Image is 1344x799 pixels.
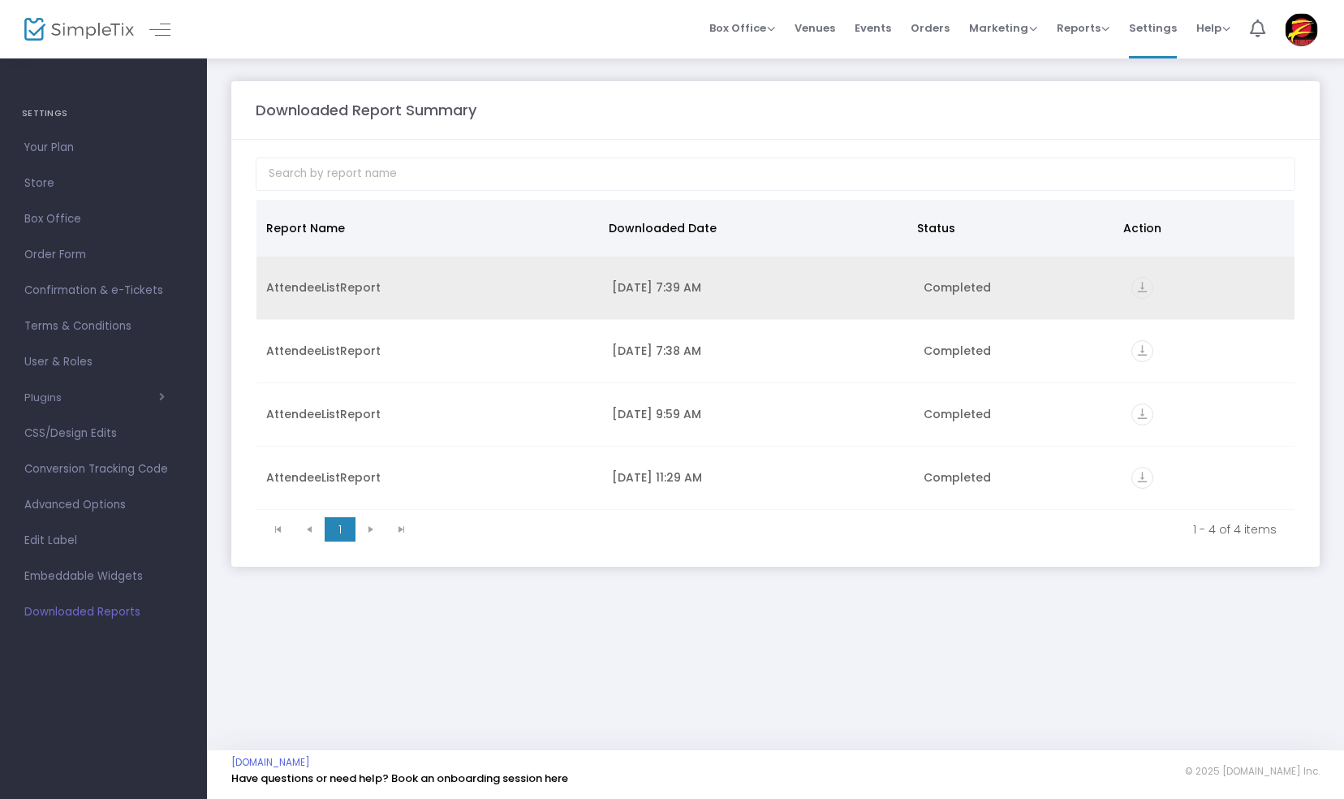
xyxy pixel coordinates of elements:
[924,469,1112,486] div: Completed
[24,352,183,373] span: User & Roles
[266,279,592,296] div: AttendeeListReport
[256,200,599,257] th: Report Name
[855,7,891,49] span: Events
[1185,765,1320,778] span: © 2025 [DOMAIN_NAME] Inc.
[1131,340,1153,362] i: vertical_align_bottom
[266,469,592,486] div: AttendeeListReport
[924,279,1112,296] div: Completed
[612,406,904,422] div: 8/15/2025 9:59 AM
[256,99,476,121] m-panel-title: Downloaded Report Summary
[24,495,183,516] span: Advanced Options
[231,771,568,786] a: Have questions or need help? Book an onboarding session here
[599,200,907,257] th: Downloaded Date
[709,20,775,36] span: Box Office
[24,423,183,444] span: CSS/Design Edits
[24,137,183,158] span: Your Plan
[1131,467,1285,489] div: https://go.SimpleTix.com/qgghz
[24,566,183,587] span: Embeddable Widgets
[1114,200,1285,257] th: Action
[1131,277,1285,299] div: https://go.SimpleTix.com/1zh9k
[1131,408,1153,425] a: vertical_align_bottom
[911,7,950,49] span: Orders
[612,343,904,359] div: 8/16/2025 7:38 AM
[24,602,183,623] span: Downloaded Reports
[612,469,904,486] div: 7/18/2025 11:29 AM
[24,173,183,194] span: Store
[24,530,183,551] span: Edit Label
[266,406,592,422] div: AttendeeListReport
[924,406,1112,422] div: Completed
[1131,345,1153,361] a: vertical_align_bottom
[1131,404,1153,425] i: vertical_align_bottom
[1131,404,1285,425] div: https://go.SimpleTix.com/jhmln
[1057,20,1109,36] span: Reports
[231,756,310,769] a: [DOMAIN_NAME]
[429,521,1277,538] kendo-pager-info: 1 - 4 of 4 items
[1131,277,1153,299] i: vertical_align_bottom
[24,391,165,404] button: Plugins
[1129,7,1177,49] span: Settings
[24,209,183,230] span: Box Office
[907,200,1113,257] th: Status
[1131,282,1153,298] a: vertical_align_bottom
[1131,340,1285,362] div: https://go.SimpleTix.com/3dzoe
[24,244,183,266] span: Order Form
[24,280,183,301] span: Confirmation & e-Tickets
[612,279,904,296] div: 8/16/2025 7:39 AM
[266,343,592,359] div: AttendeeListReport
[1131,472,1153,488] a: vertical_align_bottom
[1131,467,1153,489] i: vertical_align_bottom
[325,517,355,542] span: Page 1
[22,97,185,130] h4: SETTINGS
[969,20,1037,36] span: Marketing
[924,343,1112,359] div: Completed
[256,158,1295,191] input: Search by report name
[24,316,183,337] span: Terms & Conditions
[1196,20,1230,36] span: Help
[256,200,1294,510] div: Data table
[795,7,835,49] span: Venues
[24,459,183,480] span: Conversion Tracking Code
